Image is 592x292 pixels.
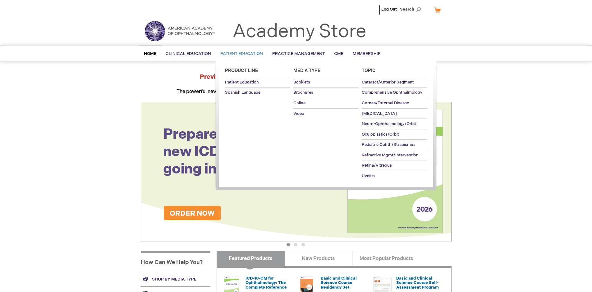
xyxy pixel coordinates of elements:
[225,80,259,85] span: Patient Education
[334,51,343,56] span: CME
[362,173,375,178] span: Uveitis
[362,163,392,168] span: Retina/Vitreous
[220,51,263,56] span: Patient Education
[287,243,290,246] button: 1 of 3
[381,7,397,12] a: Log Out
[362,153,419,158] span: Refractive Mgmt/Intervention
[200,73,392,81] strong: Preview the at AAO 2025
[362,142,415,147] span: Pediatric Ophth/Strabismus
[272,51,325,56] span: Practice Management
[246,276,287,290] a: ICD-10-CM for Ophthalmology: The Complete Reference
[353,51,381,56] span: Membership
[284,251,352,266] a: New Products
[293,90,313,95] span: Brochures
[293,68,320,73] span: Media Type
[362,90,422,95] span: Comprehensive Ophthalmology
[293,101,305,106] span: Online
[362,132,399,137] span: Oculoplastics/Orbit
[321,276,357,290] a: Basic and Clinical Science Course Residency Set
[301,243,305,246] button: 3 of 3
[294,243,297,246] button: 2 of 3
[362,80,414,85] span: Cataract/Anterior Segment
[141,251,210,272] h1: How Can We Help You?
[362,121,416,126] span: Neuro-Ophthalmology/Orbit
[217,251,285,266] a: Featured Products
[400,3,424,16] span: Search
[225,90,260,95] span: Spanish Language
[144,51,156,56] span: Home
[352,251,420,266] a: Most Popular Products
[166,51,211,56] span: Clinical Education
[293,111,304,116] span: Video
[293,80,310,85] span: Booklets
[141,272,210,286] a: Shop by media type
[396,276,439,290] a: Basic and Clinical Science Course Self-Assessment Program
[232,20,366,43] a: Academy Store
[362,68,376,73] span: Topic
[362,101,409,106] span: Cornea/External Disease
[362,111,397,116] span: [MEDICAL_DATA]
[225,68,258,73] span: Product Line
